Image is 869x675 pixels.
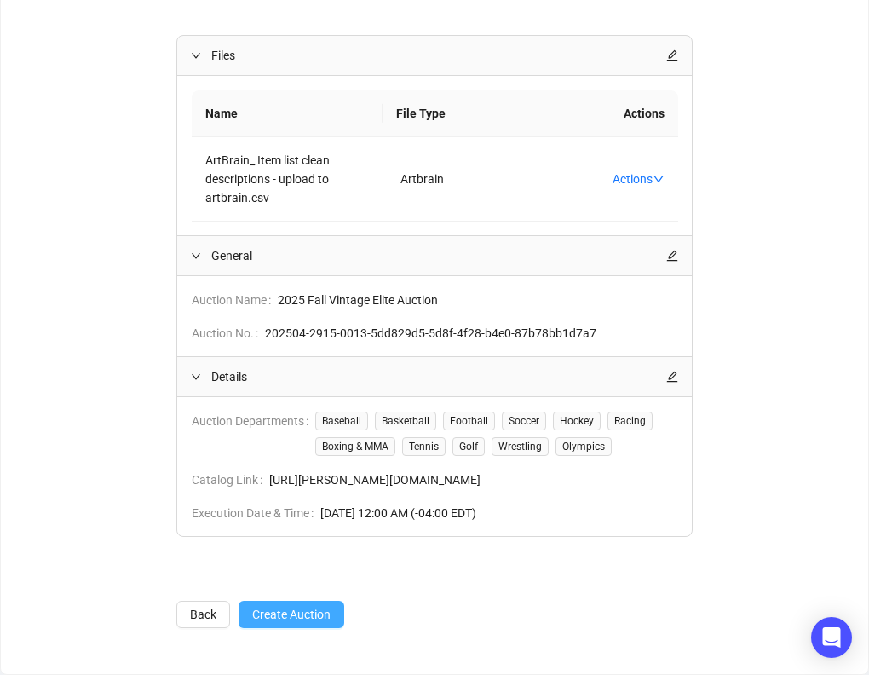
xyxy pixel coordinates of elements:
[666,49,678,61] span: edit
[613,172,665,186] a: Actions
[443,412,495,430] span: Football
[269,470,678,489] span: [URL][PERSON_NAME][DOMAIN_NAME]
[502,412,546,430] span: Soccer
[402,437,446,456] span: Tennis
[555,437,612,456] span: Olympics
[190,605,216,624] span: Back
[375,412,436,430] span: Basketball
[176,601,230,628] button: Back
[666,371,678,383] span: edit
[452,437,485,456] span: Golf
[666,250,678,262] span: edit
[191,251,201,261] span: expanded
[211,367,666,386] span: Details
[492,437,549,456] span: Wrestling
[192,137,388,222] td: ArtBrain_ Item list clean descriptions - upload to artbrain.csv
[811,617,852,658] div: Open Intercom Messenger
[191,50,201,61] span: expanded
[653,173,665,185] span: down
[211,246,666,265] span: General
[400,172,444,186] span: Artbrain
[191,372,201,382] span: expanded
[252,605,331,624] span: Create Auction
[177,236,692,275] div: Generaledit
[211,46,666,65] span: Files
[177,36,692,75] div: Filesedit
[265,324,678,343] span: 202504-2915-0013-5dd829d5-5d8f-4f28-b4e0-87b78bb1d7a7
[315,437,395,456] span: Boxing & MMA
[192,90,383,137] th: Name
[553,412,601,430] span: Hockey
[192,504,320,522] span: Execution Date & Time
[607,412,653,430] span: Racing
[315,412,368,430] span: Baseball
[192,291,278,309] span: Auction Name
[383,90,573,137] th: File Type
[192,412,315,456] span: Auction Departments
[239,601,344,628] button: Create Auction
[320,504,678,522] span: [DATE] 12:00 AM (-04:00 EDT)
[192,324,265,343] span: Auction No.
[192,470,269,489] span: Catalog Link
[573,90,678,137] th: Actions
[177,357,692,396] div: Detailsedit
[278,291,678,309] span: 2025 Fall Vintage Elite Auction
